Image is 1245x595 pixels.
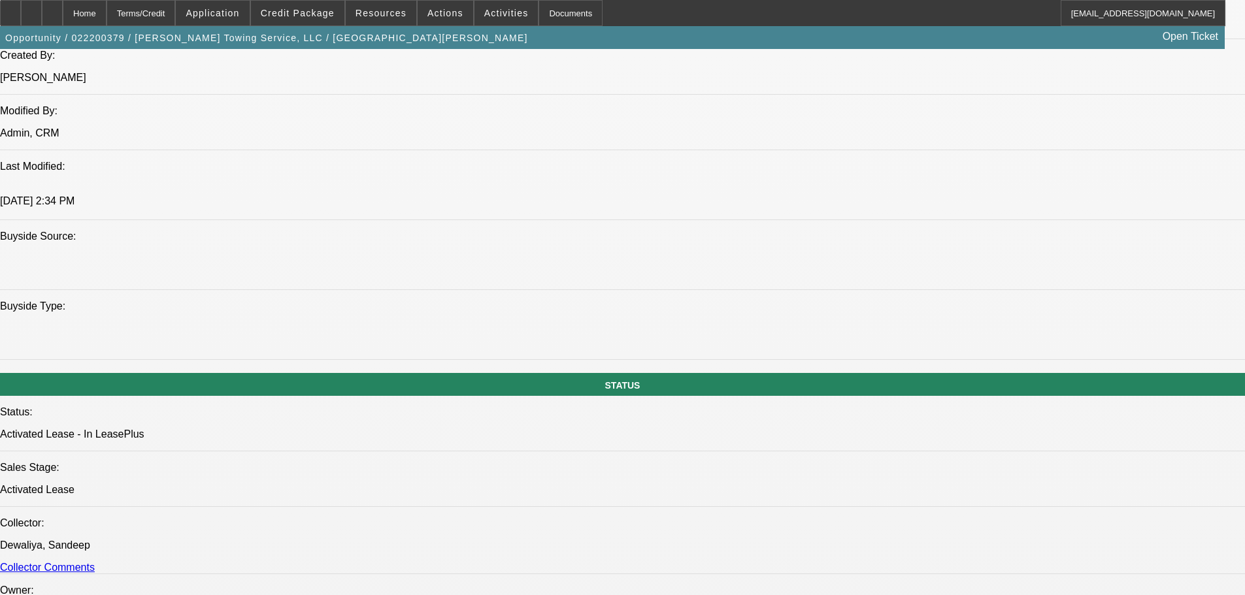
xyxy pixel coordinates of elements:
span: Credit Package [261,8,335,18]
button: Credit Package [251,1,344,25]
span: Opportunity / 022200379 / [PERSON_NAME] Towing Service, LLC / [GEOGRAPHIC_DATA][PERSON_NAME] [5,33,528,43]
button: Actions [418,1,473,25]
a: Open Ticket [1157,25,1223,48]
button: Application [176,1,249,25]
span: Activities [484,8,529,18]
button: Activities [474,1,539,25]
button: Resources [346,1,416,25]
span: Resources [356,8,407,18]
span: Actions [427,8,463,18]
span: Application [186,8,239,18]
span: STATUS [605,380,640,391]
